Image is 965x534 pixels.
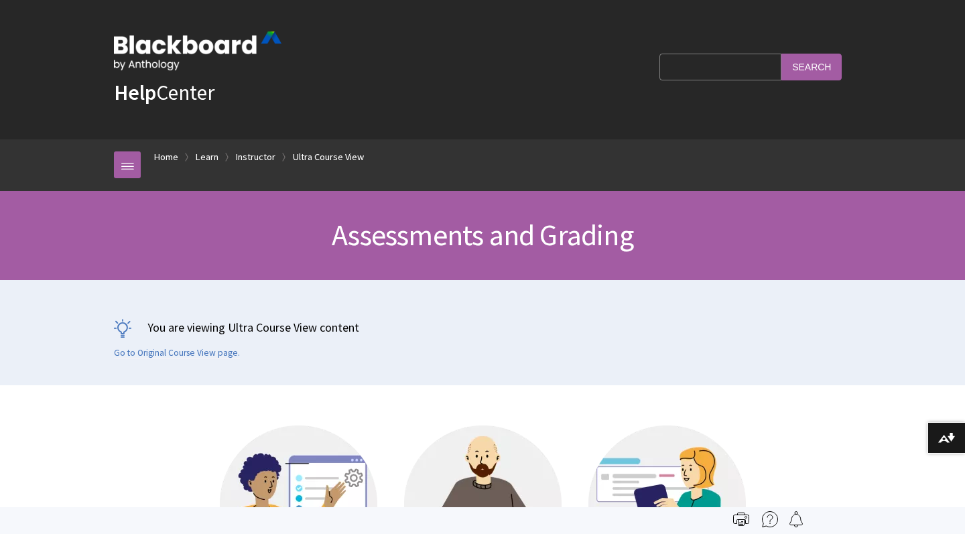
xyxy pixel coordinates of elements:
a: Home [154,149,178,165]
a: Learn [196,149,218,165]
img: Follow this page [788,511,804,527]
img: More help [762,511,778,527]
p: You are viewing Ultra Course View content [114,319,851,336]
a: Instructor [236,149,275,165]
span: Assessments and Grading [332,216,633,253]
img: Blackboard by Anthology [114,31,281,70]
strong: Help [114,79,156,106]
a: Ultra Course View [293,149,364,165]
a: HelpCenter [114,79,214,106]
input: Search [781,54,842,80]
a: Go to Original Course View page. [114,347,240,359]
img: Print [733,511,749,527]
